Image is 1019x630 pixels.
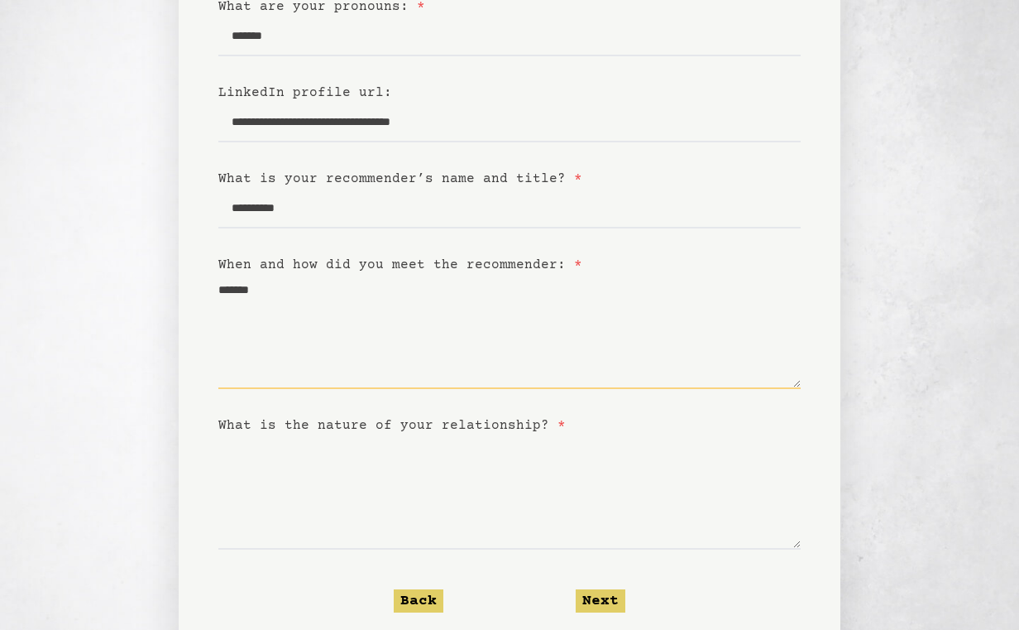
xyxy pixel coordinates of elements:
[218,171,582,186] label: What is your recommender’s name and title?
[218,418,566,433] label: What is the nature of your relationship?
[218,85,392,100] label: LinkedIn profile url:
[394,589,443,613] button: Back
[576,589,625,613] button: Next
[218,257,582,272] label: When and how did you meet the recommender:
